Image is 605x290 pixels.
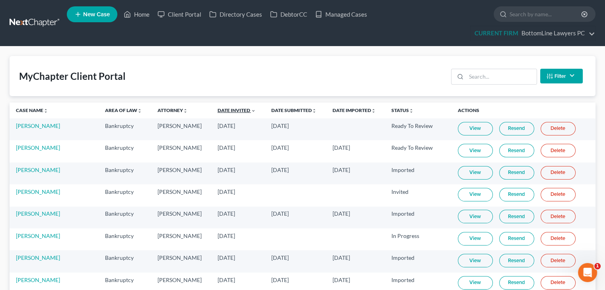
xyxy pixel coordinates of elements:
[266,7,311,21] a: DebtorCC
[541,144,576,157] a: Delete
[218,144,235,151] span: [DATE]
[466,69,537,84] input: Search...
[458,232,493,246] a: View
[458,144,493,157] a: View
[475,29,518,37] strong: CURRENT FIRM
[151,228,211,250] td: [PERSON_NAME]
[311,7,371,21] a: Managed Cases
[218,276,235,283] span: [DATE]
[332,144,350,151] span: [DATE]
[385,228,451,250] td: In Progress
[205,7,266,21] a: Directory Cases
[16,276,60,283] a: [PERSON_NAME]
[16,210,60,217] a: [PERSON_NAME]
[458,166,493,180] a: View
[105,107,142,113] a: Area of Lawunfold_more
[541,122,576,135] a: Delete
[499,122,534,135] a: Resend
[578,263,597,282] iframe: Intercom live chat
[594,263,601,269] span: 1
[385,118,451,140] td: Ready To Review
[391,107,414,113] a: Statusunfold_more
[151,250,211,272] td: [PERSON_NAME]
[385,207,451,228] td: Imported
[218,107,256,113] a: Date Invited expand_more
[332,210,350,217] span: [DATE]
[151,184,211,206] td: [PERSON_NAME]
[541,210,576,223] a: Delete
[99,162,151,184] td: Bankruptcy
[16,166,60,173] a: [PERSON_NAME]
[541,232,576,246] a: Delete
[458,210,493,223] a: View
[458,122,493,135] a: View
[151,162,211,184] td: [PERSON_NAME]
[499,232,534,246] a: Resend
[499,144,534,157] a: Resend
[271,122,289,129] span: [DATE]
[99,250,151,272] td: Bankruptcy
[271,107,317,113] a: Date Submittedunfold_more
[540,69,583,83] button: Filter
[218,232,235,239] span: [DATE]
[137,108,142,113] i: unfold_more
[43,108,48,113] i: unfold_more
[541,166,576,180] a: Delete
[183,108,188,113] i: unfold_more
[154,7,205,21] a: Client Portal
[16,188,60,195] a: [PERSON_NAME]
[16,107,48,113] a: Case Nameunfold_more
[99,140,151,162] td: Bankruptcy
[16,122,60,129] a: [PERSON_NAME]
[151,140,211,162] td: [PERSON_NAME]
[471,26,595,41] a: CURRENT FIRMBottomLine Lawyers PC
[312,108,317,113] i: unfold_more
[218,122,235,129] span: [DATE]
[271,254,289,261] span: [DATE]
[499,210,534,223] a: Resend
[499,254,534,267] a: Resend
[499,276,534,290] a: Resend
[251,108,256,113] i: expand_more
[371,108,375,113] i: unfold_more
[458,276,493,290] a: View
[271,276,289,283] span: [DATE]
[458,188,493,201] a: View
[499,166,534,180] a: Resend
[385,140,451,162] td: Ready To Review
[385,184,451,206] td: Invited
[385,162,451,184] td: Imported
[99,228,151,250] td: Bankruptcy
[120,7,154,21] a: Home
[151,207,211,228] td: [PERSON_NAME]
[218,188,235,195] span: [DATE]
[510,7,582,21] input: Search by name...
[83,12,110,17] span: New Case
[409,108,414,113] i: unfold_more
[158,107,188,113] a: Attorneyunfold_more
[541,254,576,267] a: Delete
[271,210,289,217] span: [DATE]
[271,144,289,151] span: [DATE]
[99,118,151,140] td: Bankruptcy
[332,107,375,113] a: Date Importedunfold_more
[99,184,151,206] td: Bankruptcy
[385,250,451,272] td: Imported
[218,254,235,261] span: [DATE]
[151,118,211,140] td: [PERSON_NAME]
[458,254,493,267] a: View
[218,210,235,217] span: [DATE]
[19,70,126,83] div: MyChapter Client Portal
[541,188,576,201] a: Delete
[541,276,576,290] a: Delete
[332,276,350,283] span: [DATE]
[16,232,60,239] a: [PERSON_NAME]
[99,207,151,228] td: Bankruptcy
[499,188,534,201] a: Resend
[218,166,235,173] span: [DATE]
[16,254,60,261] a: [PERSON_NAME]
[16,144,60,151] a: [PERSON_NAME]
[451,102,596,118] th: Actions
[271,166,289,173] span: [DATE]
[332,254,350,261] span: [DATE]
